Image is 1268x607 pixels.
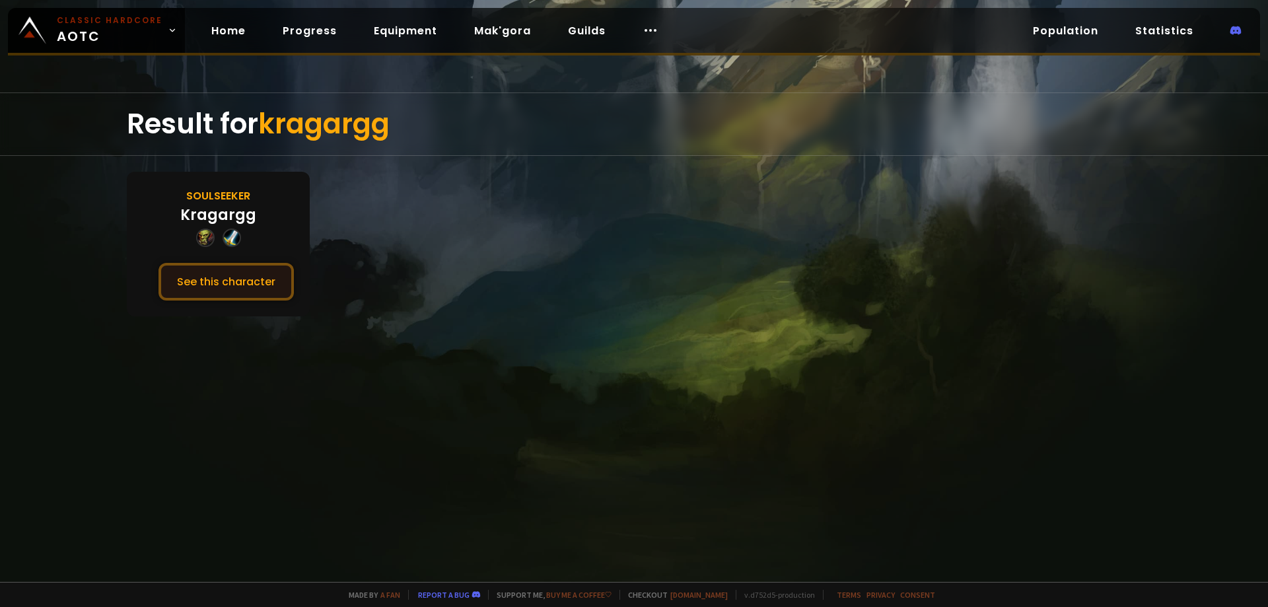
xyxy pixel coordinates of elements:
a: Home [201,17,256,44]
span: Support me, [488,590,612,600]
a: Mak'gora [464,17,542,44]
a: Statistics [1125,17,1204,44]
a: Equipment [363,17,448,44]
a: a fan [380,590,400,600]
span: kragargg [258,104,390,143]
a: Guilds [557,17,616,44]
a: [DOMAIN_NAME] [670,590,728,600]
span: AOTC [57,15,162,46]
a: Report a bug [418,590,470,600]
div: Soulseeker [186,188,250,204]
a: Classic HardcoreAOTC [8,8,185,53]
a: Terms [837,590,861,600]
span: Checkout [619,590,728,600]
span: v. d752d5 - production [736,590,815,600]
a: Population [1022,17,1109,44]
a: Progress [272,17,347,44]
div: Result for [127,93,1141,155]
span: Made by [341,590,400,600]
a: Buy me a coffee [546,590,612,600]
a: Consent [900,590,935,600]
div: Kragargg [180,204,256,226]
button: See this character [158,263,294,301]
a: Privacy [866,590,895,600]
small: Classic Hardcore [57,15,162,26]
